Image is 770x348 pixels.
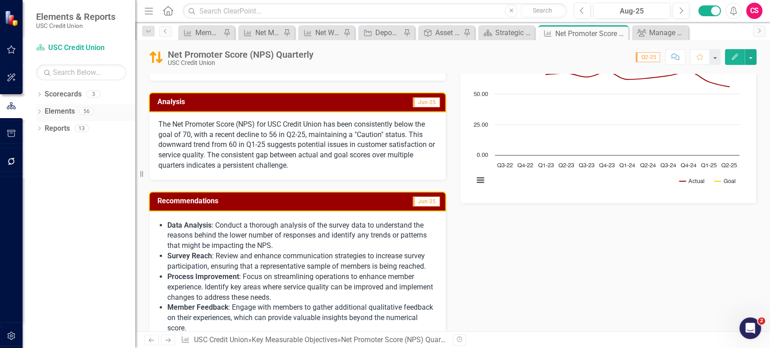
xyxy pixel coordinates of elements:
h3: Analysis [157,98,298,106]
span: Search [533,7,552,14]
text: Q3-23 [578,163,594,169]
h3: Recommendations [157,197,351,205]
a: Net Membership Growth [240,27,281,38]
div: » » [181,335,446,345]
a: Strategic Plan [DATE] - [DATE] [480,27,532,38]
text: Q1-25 [701,163,716,169]
span: Jun-25 [413,97,440,107]
p: : Conduct a thorough analysis of the survey data to understand the reasons behind the lower numbe... [167,220,437,252]
div: Aug-25 [596,6,667,17]
text: Q2-25 [721,163,737,169]
div: Membership Growth By Segment [195,27,221,38]
p: : Focus on streamlining operations to enhance member experience. Identify key areas where service... [167,272,437,303]
div: USC Credit Union [168,60,314,66]
p: The Net Promoter Score (NPS) for USC Credit Union has been consistently below the goal of 70, wit... [158,119,437,171]
div: Manage Users [649,27,686,38]
button: CS [746,3,762,19]
input: Search ClearPoint... [183,3,567,19]
a: Asset Growth [420,27,461,38]
span: 2 [758,317,765,325]
text: Q1-23 [538,163,553,169]
img: ClearPoint Strategy [5,10,21,26]
span: Q2-25 [636,52,660,62]
strong: Process Improvement [167,272,239,281]
button: View chart menu, Chart [474,174,487,186]
div: Deposit Growth Strategy (to include new or revised deposit and transaction accounts) [375,27,401,38]
button: Search [520,5,565,17]
a: Membership Growth By Segment [180,27,221,38]
div: Chart. Highcharts interactive chart. [469,59,747,194]
text: 50.00 [474,92,488,97]
div: Net Membership Growth [255,27,281,38]
a: Net Worth Ratio [300,27,341,38]
text: Goal [723,179,735,184]
a: Deposit Growth Strategy (to include new or revised deposit and transaction accounts) [360,27,401,38]
p: : Review and enhance communication strategies to increase survey participation, ensuring that a r... [167,251,437,272]
div: Strategic Plan [DATE] - [DATE] [495,27,532,38]
text: Q3-24 [660,163,676,169]
button: Show Actual [679,178,705,184]
small: USC Credit Union [36,22,115,29]
text: 25.00 [474,122,488,128]
img: Caution [149,50,163,64]
div: Net Worth Ratio [315,27,341,38]
iframe: Intercom live chat [739,317,761,339]
div: 3 [86,91,101,98]
a: USC Credit Union [194,335,248,344]
button: Show Goal [714,178,735,184]
div: Net Promoter Score (NPS) Quarterly [341,335,454,344]
p: : Engage with members to gather additional qualitative feedback on their experiences, which can p... [167,302,437,334]
text: Q4-22 [517,163,533,169]
input: Search Below... [36,64,126,80]
a: Manage Users [634,27,686,38]
a: Reports [45,124,70,134]
div: Asset Growth [435,27,461,38]
a: Elements [45,106,75,117]
div: Net Promoter Score (NPS) Quarterly [555,28,626,39]
svg: Interactive chart [469,59,744,194]
text: Q3-22 [497,163,513,169]
text: Q2-23 [558,163,574,169]
a: USC Credit Union [36,43,126,53]
span: Jun-25 [413,197,440,206]
div: 13 [74,124,89,132]
strong: Member Feedback [167,303,228,311]
text: Q4-24 [680,163,696,169]
strong: Survey Reach [167,252,212,260]
button: Aug-25 [593,3,670,19]
text: 0.00 [477,152,488,158]
div: 56 [79,108,94,115]
strong: Data Analysis [167,221,212,229]
a: Scorecards [45,89,82,100]
text: Q1-24 [619,163,635,169]
div: Net Promoter Score (NPS) Quarterly [168,50,314,60]
span: Elements & Reports [36,11,115,22]
a: Key Measurable Objectives [252,335,337,344]
text: Q4-23 [599,163,614,169]
text: Q2-24 [640,163,655,169]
